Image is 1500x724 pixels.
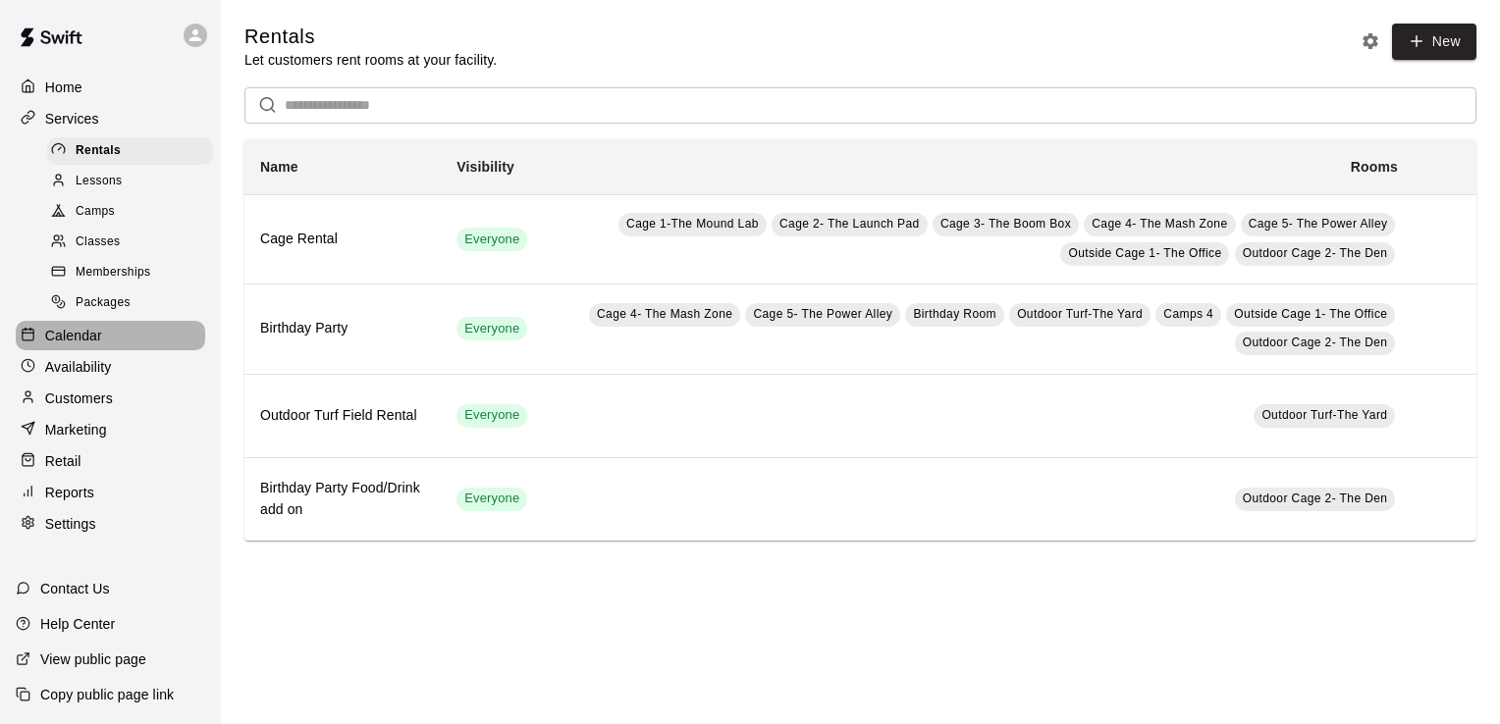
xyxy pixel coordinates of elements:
span: Rentals [76,141,121,161]
div: Packages [47,289,213,317]
span: Cage 2- The Launch Pad [779,217,920,231]
a: Calendar [16,321,205,350]
a: Rentals [47,135,221,166]
a: Memberships [47,258,221,288]
p: Calendar [45,326,102,345]
a: Settings [16,509,205,539]
span: Classes [76,233,120,252]
p: View public page [40,649,146,669]
b: Name [260,159,298,175]
span: Cage 4- The Mash Zone [597,307,732,321]
span: Lessons [76,172,123,191]
button: Rental settings [1356,26,1385,56]
p: Marketing [45,420,107,440]
a: Retail [16,446,205,476]
span: Outdoor Cage 2- The Den [1243,491,1388,505]
span: Outside Cage 1- The Office [1068,246,1221,260]
div: Classes [47,229,213,256]
a: Customers [16,384,205,413]
span: Outside Cage 1- The Office [1234,307,1387,321]
h6: Birthday Party Food/Drink add on [260,478,425,521]
div: This service is visible to all of your customers [456,317,527,340]
div: This service is visible to all of your customers [456,228,527,251]
span: Memberships [76,263,150,283]
a: Reports [16,478,205,507]
span: Camps [76,202,115,222]
span: Cage 4- The Mash Zone [1092,217,1227,231]
h5: Rentals [244,24,497,50]
p: Reports [45,483,94,502]
span: Packages [76,293,131,313]
span: Cage 1-The Mound Lab [626,217,759,231]
a: Camps [47,197,221,228]
h6: Cage Rental [260,229,425,250]
a: New [1392,24,1476,60]
span: Outdoor Cage 2- The Den [1243,336,1388,349]
table: simple table [244,139,1476,541]
p: Home [45,78,82,97]
p: Help Center [40,614,115,634]
p: Services [45,109,99,129]
span: Outdoor Cage 2- The Den [1243,246,1388,260]
span: Everyone [456,320,527,338]
a: Packages [47,288,221,319]
div: Lessons [47,168,213,195]
span: Outdoor Turf-The Yard [1261,408,1387,422]
a: Marketing [16,415,205,444]
span: Birthday Room [913,307,996,321]
span: Cage 3- The Boom Box [940,217,1071,231]
div: Camps [47,198,213,226]
div: Rentals [47,137,213,165]
h6: Birthday Party [260,318,425,339]
a: Availability [16,352,205,382]
a: Services [16,104,205,133]
span: Everyone [456,231,527,249]
span: Cage 5- The Power Alley [1249,217,1388,231]
b: Visibility [456,159,514,175]
p: Availability [45,357,112,377]
a: Classes [47,228,221,258]
p: Customers [45,388,113,408]
div: This service is visible to all of your customers [456,404,527,428]
p: Settings [45,514,96,534]
p: Copy public page link [40,685,174,704]
span: Outdoor Turf-The Yard [1017,307,1143,321]
a: Home [16,73,205,102]
span: Everyone [456,406,527,425]
span: Camps 4 [1163,307,1213,321]
p: Contact Us [40,579,110,598]
div: This service is visible to all of your customers [456,488,527,511]
span: Cage 5- The Power Alley [753,307,892,321]
h6: Outdoor Turf Field Rental [260,405,425,427]
a: Lessons [47,166,221,196]
span: Everyone [456,490,527,508]
div: Memberships [47,259,213,286]
p: Retail [45,451,81,471]
p: Let customers rent rooms at your facility. [244,50,497,70]
b: Rooms [1351,159,1398,175]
